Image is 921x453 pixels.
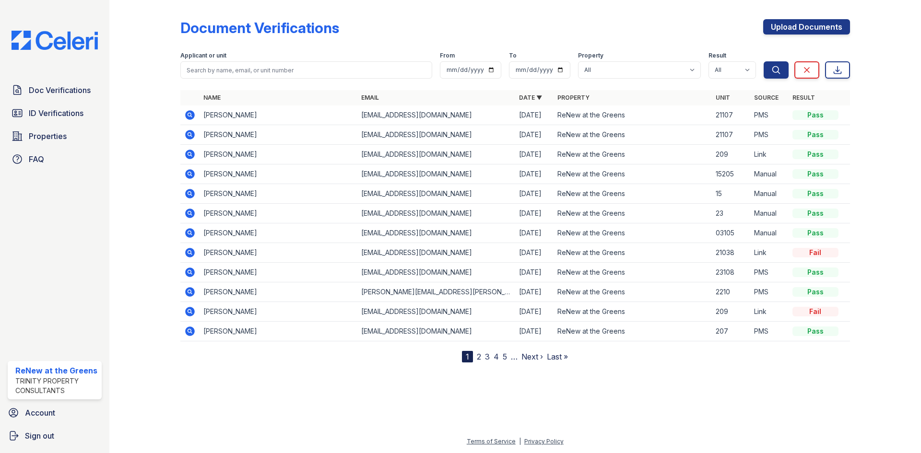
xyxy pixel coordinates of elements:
div: Pass [792,228,838,238]
div: Pass [792,110,838,120]
a: 3 [485,352,490,361]
td: PMS [750,322,789,341]
a: Doc Verifications [8,81,102,100]
a: Result [792,94,815,101]
td: ReNew at the Greens [554,105,711,125]
td: [PERSON_NAME] [200,204,357,223]
td: Manual [750,184,789,204]
a: Name [203,94,221,101]
td: [EMAIL_ADDRESS][DOMAIN_NAME] [357,223,515,243]
td: [PERSON_NAME] [200,282,357,302]
td: ReNew at the Greens [554,145,711,164]
a: Date ▼ [519,94,542,101]
a: Properties [8,127,102,146]
td: [EMAIL_ADDRESS][DOMAIN_NAME] [357,145,515,164]
a: Property [557,94,590,101]
div: Pass [792,287,838,297]
a: ID Verifications [8,104,102,123]
td: Link [750,302,789,322]
td: Manual [750,223,789,243]
td: [DATE] [515,322,554,341]
td: [DATE] [515,145,554,164]
a: Upload Documents [763,19,850,35]
label: Result [708,52,726,59]
td: PMS [750,263,789,282]
div: | [519,438,521,445]
td: [PERSON_NAME] [200,263,357,282]
a: FAQ [8,150,102,169]
td: 209 [712,145,750,164]
a: Source [754,94,779,101]
td: ReNew at the Greens [554,184,711,204]
img: CE_Logo_Blue-a8612792a0a2168367f1c8372b55b34899dd931a85d93a1a3d3e32e68fde9ad4.png [4,31,106,50]
td: 15205 [712,164,750,184]
div: Pass [792,169,838,179]
div: Pass [792,189,838,198]
a: Privacy Policy [524,438,564,445]
span: … [511,351,518,362]
td: [DATE] [515,164,554,184]
td: [DATE] [515,302,554,322]
a: 5 [503,352,507,361]
td: 21107 [712,125,750,145]
td: ReNew at the Greens [554,322,711,341]
td: Link [750,145,789,164]
td: PMS [750,282,789,302]
td: 15 [712,184,750,204]
td: [EMAIL_ADDRESS][DOMAIN_NAME] [357,263,515,282]
td: [DATE] [515,223,554,243]
td: [PERSON_NAME][EMAIL_ADDRESS][PERSON_NAME][DOMAIN_NAME] [357,282,515,302]
div: Fail [792,307,838,316]
a: Email [361,94,379,101]
td: [EMAIL_ADDRESS][DOMAIN_NAME] [357,105,515,125]
td: [EMAIL_ADDRESS][DOMAIN_NAME] [357,204,515,223]
div: Fail [792,248,838,257]
a: Account [4,403,106,422]
input: Search by name, email, or unit number [180,61,432,79]
td: [EMAIL_ADDRESS][DOMAIN_NAME] [357,302,515,322]
a: Last » [547,352,568,361]
td: [EMAIL_ADDRESS][DOMAIN_NAME] [357,164,515,184]
div: ReNew at the Greens [15,365,98,376]
label: To [509,52,517,59]
td: ReNew at the Greens [554,302,711,322]
td: [PERSON_NAME] [200,164,357,184]
label: Applicant or unit [180,52,226,59]
a: Terms of Service [467,438,516,445]
td: 21038 [712,243,750,263]
a: Sign out [4,426,106,445]
td: PMS [750,125,789,145]
td: [DATE] [515,263,554,282]
div: Document Verifications [180,19,339,36]
td: 23 [712,204,750,223]
td: [EMAIL_ADDRESS][DOMAIN_NAME] [357,125,515,145]
td: [PERSON_NAME] [200,322,357,341]
div: Pass [792,150,838,159]
div: Pass [792,209,838,218]
td: [DATE] [515,243,554,263]
div: 1 [462,351,473,362]
td: [DATE] [515,105,554,125]
label: From [440,52,455,59]
td: ReNew at the Greens [554,125,711,145]
div: Pass [792,130,838,139]
div: Pass [792,326,838,336]
label: Property [578,52,603,59]
span: FAQ [29,153,44,165]
td: [PERSON_NAME] [200,243,357,263]
td: 23108 [712,263,750,282]
a: Next › [521,352,543,361]
td: [EMAIL_ADDRESS][DOMAIN_NAME] [357,243,515,263]
td: Manual [750,204,789,223]
span: Account [25,407,55,418]
div: Trinity Property Consultants [15,376,98,395]
td: ReNew at the Greens [554,164,711,184]
td: 207 [712,322,750,341]
span: Doc Verifications [29,84,91,96]
td: Link [750,243,789,263]
a: 2 [477,352,481,361]
td: [PERSON_NAME] [200,105,357,125]
a: 4 [494,352,499,361]
td: [PERSON_NAME] [200,302,357,322]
